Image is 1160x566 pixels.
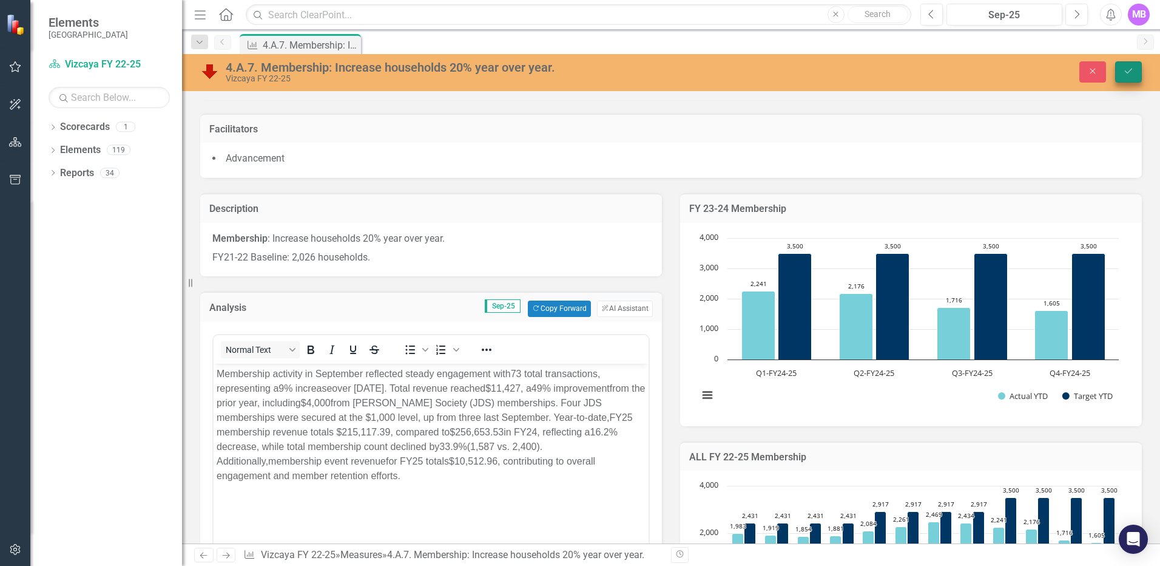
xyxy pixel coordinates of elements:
[1128,4,1150,26] button: MB
[387,549,644,561] div: 4.A.7. Membership: Increase households 20% year over year.
[756,367,797,378] text: Q1-FY24-25
[1062,390,1113,401] button: Show Target YTD
[107,145,130,155] div: 119
[243,548,662,562] div: » »
[946,296,962,304] text: 1,716
[1023,517,1040,526] text: 2,176
[6,13,28,35] img: ClearPoint Strategy
[714,353,718,364] text: 0
[1119,525,1148,554] div: Open Intercom Messenger
[364,341,385,358] button: Strikethrough
[221,341,300,358] button: Block Normal Text
[893,515,909,523] text: 2,261
[840,511,857,520] text: 2,431
[212,232,650,248] p: : Increase households 20% year over year.
[700,322,718,333] text: 1,000
[116,122,135,132] div: 1
[991,516,1007,524] text: 2,241
[998,390,1048,401] button: Show Actual YTD
[528,301,590,316] button: Copy Forward
[1050,367,1090,378] text: Q4-FY24-25
[209,203,653,214] h3: Description
[485,299,521,313] span: Sep-25
[60,143,101,157] a: Elements
[49,15,128,30] span: Elements
[926,510,942,519] text: 2,469
[848,6,908,23] button: Search
[848,282,865,290] text: 2,176
[828,524,844,533] text: 1,881
[958,511,974,520] text: 2,434
[763,523,779,532] text: 1,919
[876,253,909,360] path: Q2-FY24-25, 3,500. Target YTD.
[1081,242,1097,250] text: 3,500
[872,500,889,508] text: 2,917
[246,4,911,26] input: Search ClearPoint...
[431,341,461,358] div: Numbered list
[775,511,791,520] text: 2,431
[226,345,285,355] span: Normal Text
[49,30,128,39] small: [GEOGRAPHIC_DATA]
[952,367,993,378] text: Q3-FY24-25
[226,61,728,74] div: 4.A.7. Membership: Increase households 20% year over year.
[689,203,1133,214] h3: FY 23-24 Membership
[865,9,891,19] span: Search
[60,120,110,134] a: Scorecards
[212,248,650,265] p: FY21-22 Baseline: 2,026 households.
[400,341,430,358] div: Bullet list
[322,341,342,358] button: Italic
[946,4,1062,26] button: Sep-25
[795,525,812,533] text: 1,854
[742,291,1068,360] g: Actual YTD, bar series 1 of 2 with 4 bars.
[1088,531,1105,539] text: 1,605
[700,292,718,303] text: 2,000
[209,302,289,313] h3: Analysis
[476,341,497,358] button: Reveal or hide additional toolbar items
[597,301,653,316] button: AI Assistant
[730,522,746,530] text: 1,983
[700,479,718,490] text: 4,000
[692,232,1130,414] div: Chart. Highcharts interactive chart.
[60,166,94,180] a: Reports
[343,341,363,358] button: Underline
[340,549,382,561] a: Measures
[971,500,987,508] text: 2,917
[951,8,1058,22] div: Sep-25
[226,74,728,83] div: Vizcaya FY 22-25
[700,527,718,537] text: 2,000
[1044,299,1060,307] text: 1,605
[692,232,1125,414] svg: Interactive chart
[1068,486,1085,494] text: 3,500
[938,500,954,508] text: 2,917
[209,124,1133,135] h3: Facilitators
[212,233,268,244] strong: Membership
[689,452,1133,463] h3: ALL FY 22-25 Membership
[1101,486,1118,494] text: 3,500
[49,87,170,108] input: Search Below...
[1072,253,1105,360] path: Q4-FY24-25, 3,500. Target YTD.
[983,242,999,250] text: 3,500
[937,307,971,360] path: Q3-FY24-25, 1,716. Actual YTD.
[787,242,803,250] text: 3,500
[100,168,120,178] div: 34
[860,519,877,528] text: 2,084
[700,262,718,273] text: 3,000
[200,61,220,81] img: Below Plan
[699,387,716,404] button: View chart menu, Chart
[1036,486,1052,494] text: 3,500
[840,293,873,360] path: Q2-FY24-25, 2,176. Actual YTD.
[226,152,285,164] span: Advancement
[974,253,1008,360] path: Q3-FY24-25, 3,500. Target YTD.
[750,279,767,288] text: 2,241
[1035,310,1068,360] path: Q4-FY24-25, 1,605. Actual YTD.
[778,253,812,360] path: Q1-FY24-25, 3,500. Target YTD.
[905,500,922,508] text: 2,917
[300,341,321,358] button: Bold
[1056,528,1073,537] text: 1,716
[885,242,901,250] text: 3,500
[261,549,336,561] a: Vizcaya FY 22-25
[854,367,894,378] text: Q2-FY24-25
[742,291,775,360] path: Q1-FY24-25, 2,241. Actual YTD.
